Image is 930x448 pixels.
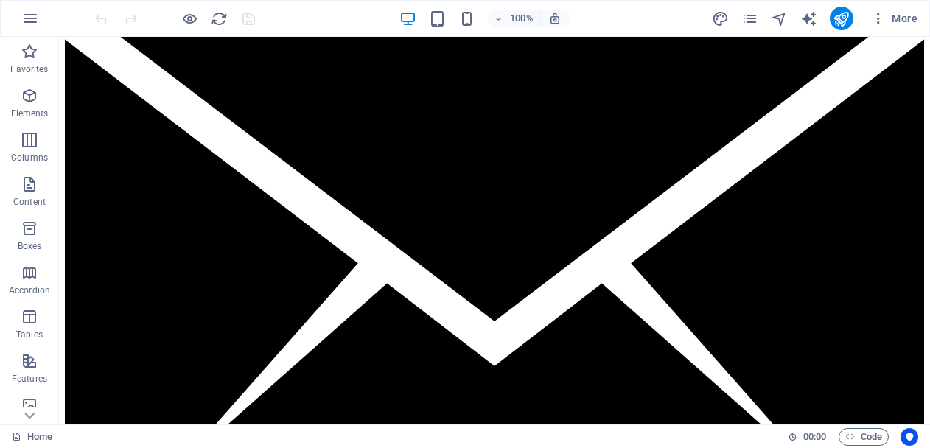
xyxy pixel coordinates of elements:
button: Click here to leave preview mode and continue editing [181,10,198,27]
i: Publish [833,10,850,27]
p: Accordion [9,284,50,296]
h6: 100% [510,10,534,27]
span: More [871,11,917,26]
i: Navigator [771,10,788,27]
button: pages [741,10,759,27]
p: Elements [11,108,49,119]
button: 100% [488,10,540,27]
span: 00 00 [803,428,826,446]
a: Click to cancel selection. Double-click to open Pages [12,428,52,446]
span: : [814,431,816,442]
p: Tables [16,329,43,340]
i: Reload page [211,10,228,27]
i: AI Writer [800,10,817,27]
p: Columns [11,152,48,164]
button: Code [839,428,889,446]
i: Pages (Ctrl+Alt+S) [741,10,758,27]
button: Usercentrics [901,428,918,446]
p: Features [12,373,47,385]
span: Code [845,428,882,446]
button: More [865,7,923,30]
button: text_generator [800,10,818,27]
i: On resize automatically adjust zoom level to fit chosen device. [548,12,562,25]
button: publish [830,7,853,30]
button: design [712,10,730,27]
p: Content [13,196,46,208]
button: navigator [771,10,789,27]
button: reload [210,10,228,27]
i: Design (Ctrl+Alt+Y) [712,10,729,27]
h6: Session time [788,428,827,446]
p: Favorites [10,63,48,75]
p: Boxes [18,240,42,252]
